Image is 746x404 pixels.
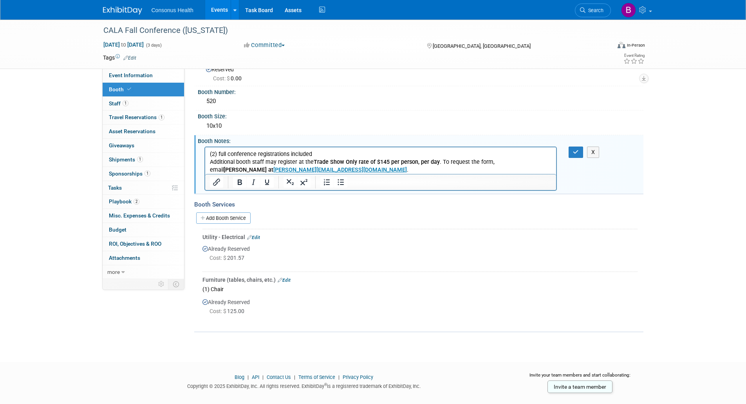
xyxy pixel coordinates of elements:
[145,170,150,176] span: 1
[109,241,161,247] span: ROI, Objectives & ROO
[103,139,184,152] a: Giveaways
[103,251,184,265] a: Attachments
[109,226,126,233] span: Budget
[202,276,638,284] div: Furniture (tables, chairs, etc.)
[565,41,645,53] div: Event Format
[109,170,150,177] span: Sponsorships
[103,195,184,208] a: Playbook2
[109,142,134,149] span: Giveaways
[103,381,506,390] div: Copyright © 2025 ExhibitDay, Inc. All rights reserved. ExhibitDay is a registered trademark of Ex...
[202,294,638,322] div: Already Reserved
[134,199,139,205] span: 2
[343,374,373,380] a: Privacy Policy
[204,95,638,107] div: 520
[109,86,133,92] span: Booth
[109,72,153,78] span: Event Information
[109,198,139,205] span: Playbook
[103,69,184,82] a: Event Information
[202,241,638,269] div: Already Reserved
[260,177,274,188] button: Underline
[159,114,164,120] span: 1
[145,43,162,48] span: (3 days)
[547,380,612,393] a: Invite a team member
[292,374,297,380] span: |
[213,75,245,82] span: 0.00
[210,308,227,314] span: Cost: $
[103,83,184,96] a: Booth
[621,3,636,18] img: Bridget Crane
[246,374,251,380] span: |
[252,374,259,380] a: API
[585,7,603,13] span: Search
[152,7,193,13] span: Consonus Health
[103,125,184,138] a: Asset Reservations
[210,255,247,261] span: 201.57
[587,147,600,158] button: X
[213,75,231,82] span: Cost: $
[101,24,599,38] div: CALA Fall Conference ([US_STATE])
[210,255,227,261] span: Cost: $
[103,97,184,111] a: Staff1
[196,212,251,224] a: Add Booth Service
[623,54,645,58] div: Event Rating
[103,111,184,124] a: Travel Reservations1
[103,223,184,237] a: Budget
[320,177,334,188] button: Numbered list
[103,167,184,181] a: Sponsorships1
[334,177,347,188] button: Bullet list
[205,147,556,174] iframe: Rich Text Area
[109,100,128,107] span: Staff
[198,111,643,120] div: Booth Size:
[103,153,184,167] a: Shipments1
[120,42,127,48] span: to
[103,7,142,14] img: ExhibitDay
[198,86,643,96] div: Booth Number:
[298,374,335,380] a: Terms of Service
[103,181,184,195] a: Tasks
[517,372,643,384] div: Invite your team members and start collaborating:
[109,255,140,261] span: Attachments
[210,308,247,314] span: 125.00
[247,235,260,240] a: Edit
[284,177,297,188] button: Subscript
[247,177,260,188] button: Italic
[123,100,128,106] span: 1
[137,156,143,162] span: 1
[198,135,643,145] div: Booth Notes:
[108,185,122,191] span: Tasks
[618,42,625,48] img: Format-Inperson.png
[109,128,155,134] span: Asset Reservations
[194,200,643,209] div: Booth Services
[204,63,638,82] div: Reserved
[107,269,120,275] span: more
[109,114,164,120] span: Travel Reservations
[168,279,184,289] td: Toggle Event Tabs
[202,284,638,294] div: (1) Chair
[627,42,645,48] div: In-Person
[127,87,131,91] i: Booth reservation complete
[336,374,341,380] span: |
[103,209,184,223] a: Misc. Expenses & Credits
[210,177,223,188] button: Insert/edit link
[109,212,170,219] span: Misc. Expenses & Credits
[297,177,311,188] button: Superscript
[103,41,144,48] span: [DATE] [DATE]
[260,374,266,380] span: |
[109,156,143,163] span: Shipments
[103,265,184,279] a: more
[233,177,246,188] button: Bold
[155,279,168,289] td: Personalize Event Tab Strip
[123,55,136,61] a: Edit
[204,120,638,132] div: 10x10
[202,233,638,241] div: Utility - Electrical
[278,277,291,283] a: Edit
[241,41,288,49] button: Committed
[103,237,184,251] a: ROI, Objectives & ROO
[433,43,531,49] span: [GEOGRAPHIC_DATA], [GEOGRAPHIC_DATA]
[324,382,327,387] sup: ®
